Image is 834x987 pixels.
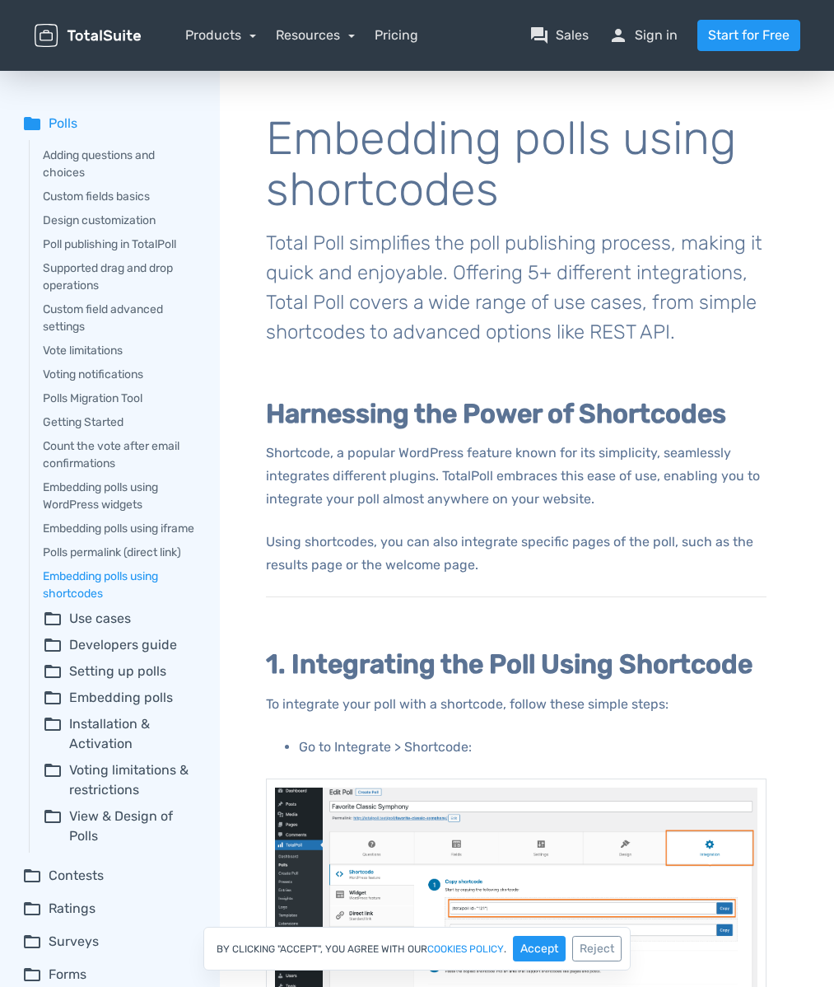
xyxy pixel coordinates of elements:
[266,648,752,680] b: 1. Integrating the Poll Using Shortcode
[266,531,766,577] p: Using shortcodes, you can also integrate specific pages of the poll, such as the results page or ...
[266,228,766,347] p: Total Poll simplifies the poll publishing process, making it quick and enjoyable. Offering 5+ dif...
[43,662,197,681] summary: folder_openSetting up polls
[22,965,197,985] summary: folder_openForms
[43,714,197,754] summary: folder_openInstallation & Activation
[22,866,42,886] span: folder_open
[43,760,197,800] summary: folder_openVoting limitations & restrictions
[608,26,628,45] span: person
[513,936,566,961] button: Accept
[572,936,622,961] button: Reject
[43,437,197,472] a: Count the vote after email confirmations
[266,442,766,511] p: Shortcode, a popular WordPress feature known for its simplicity, seamlessly integrates different ...
[35,24,142,47] img: TotalSuite for WordPress
[276,27,355,43] a: Resources
[43,807,63,846] span: folder_open
[43,714,63,754] span: folder_open
[266,398,726,429] b: Harnessing the Power of Shortcodes
[375,26,418,45] a: Pricing
[43,147,197,181] a: Adding questions and choices
[43,414,197,431] a: Getting Started
[43,635,197,655] summary: folder_openDevelopers guide
[43,609,197,629] summary: folder_openUse cases
[43,260,197,294] a: Supported drag and drop operations
[43,212,197,229] a: Design customization
[529,26,549,45] span: question_answer
[529,26,589,45] a: question_answerSales
[185,27,256,43] a: Products
[43,807,197,846] summary: folder_openView & Design of Polls
[43,342,197,359] a: Vote limitations
[43,609,63,629] span: folder_open
[43,568,197,602] a: Embedding polls using shortcodes
[299,736,766,759] p: Go to Integrate > Shortcode:
[43,301,197,335] a: Custom field advanced settings
[608,26,678,45] a: personSign in
[43,520,197,537] a: Embedding polls using iframe
[427,944,504,954] a: cookies policy
[43,688,197,708] summary: folder_openEmbedding polls
[43,366,197,383] a: Voting notifications
[43,688,63,708] span: folder_open
[22,965,42,985] span: folder_open
[697,20,800,51] a: Start for Free
[43,188,197,205] a: Custom fields basics
[266,114,766,215] h1: Embedding polls using shortcodes
[43,236,197,253] a: Poll publishing in TotalPoll
[43,760,63,800] span: folder_open
[43,635,63,655] span: folder_open
[22,866,197,886] summary: folder_openContests
[22,899,197,919] summary: folder_openRatings
[22,114,42,133] span: folder
[43,544,197,561] a: Polls permalink (direct link)
[266,693,766,716] p: To integrate your poll with a shortcode, follow these simple steps:
[22,899,42,919] span: folder_open
[203,927,631,971] div: By clicking "Accept", you agree with our .
[22,114,197,133] summary: folderPolls
[43,479,197,513] a: Embedding polls using WordPress widgets
[43,390,197,407] a: Polls Migration Tool
[43,662,63,681] span: folder_open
